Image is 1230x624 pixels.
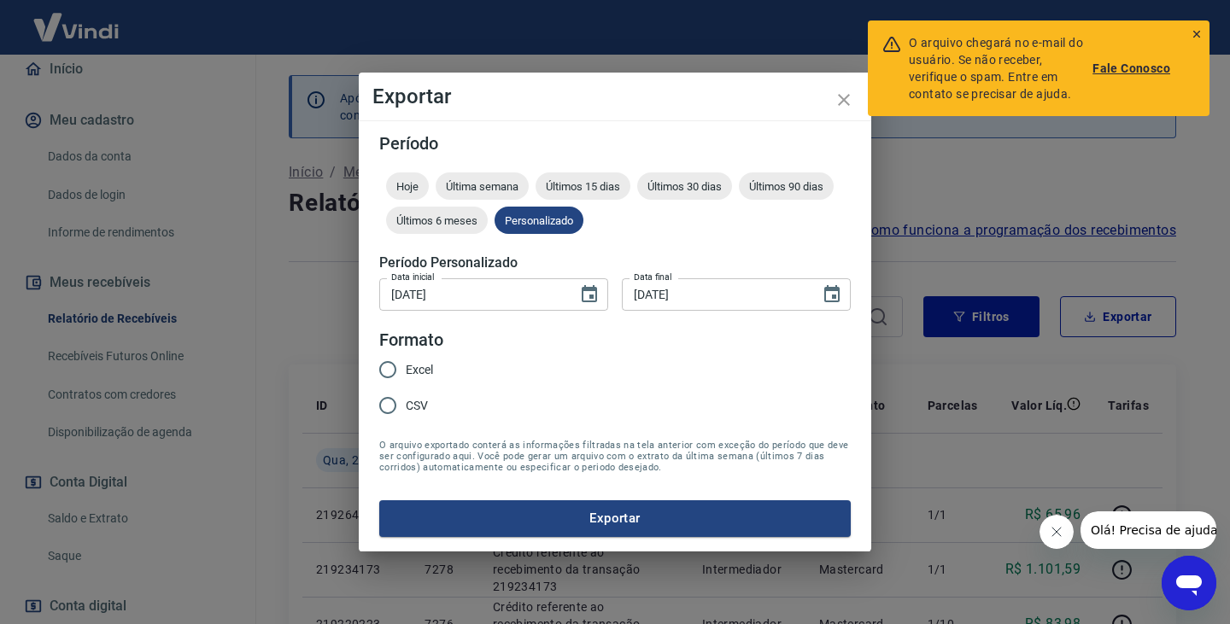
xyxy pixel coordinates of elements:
div: Personalizado [495,207,583,234]
input: DD/MM/YYYY [379,278,565,310]
h5: Período [379,135,851,152]
span: Últimos 15 dias [536,180,630,193]
iframe: Botão para abrir a janela de mensagens [1162,556,1216,610]
span: Última semana [436,180,529,193]
button: close [823,79,864,120]
span: Personalizado [495,214,583,227]
iframe: Fechar mensagem [1040,515,1074,549]
span: Hoje [386,180,429,193]
span: Olá! Precisa de ajuda? [10,12,143,26]
label: Data inicial [391,271,435,283]
div: Últimos 6 meses [386,207,488,234]
div: Última semana [436,172,529,200]
div: Últimos 30 dias [637,172,732,200]
h4: Exportar [372,86,858,107]
span: CSV [406,397,428,415]
div: Últimos 15 dias [536,172,630,200]
span: Excel [406,361,433,379]
span: Últimos 90 dias [739,180,834,193]
iframe: Mensagem da empresa [1081,511,1216,549]
div: Últimos 90 dias [739,172,834,200]
h5: Período Personalizado [379,254,851,271]
button: Choose date, selected date is 20 de ago de 2025 [815,277,849,312]
span: Últimos 6 meses [386,214,488,227]
div: O arquivo chegará no e-mail do usuário. Se não receber, verifique o spam. Entre em contato se pre... [909,34,1092,102]
button: Choose date, selected date is 1 de jul de 2025 [572,277,606,312]
span: O arquivo exportado conterá as informações filtradas na tela anterior com exceção do período que ... [379,440,851,473]
a: Fale Conosco [1092,60,1170,77]
button: Exportar [379,500,851,536]
div: Hoje [386,172,429,200]
label: Data final [634,271,672,283]
legend: Formato [379,328,443,353]
input: DD/MM/YYYY [622,278,808,310]
span: Últimos 30 dias [637,180,732,193]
